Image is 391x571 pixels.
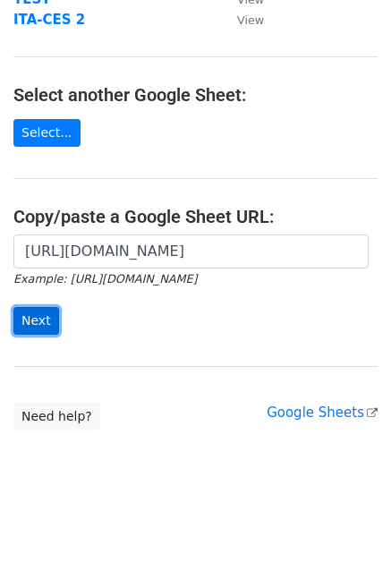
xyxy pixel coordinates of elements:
[13,403,100,430] a: Need help?
[13,272,197,285] small: Example: [URL][DOMAIN_NAME]
[267,405,378,421] a: Google Sheets
[13,12,85,28] a: ITA-CES 2
[13,84,378,106] h4: Select another Google Sheet:
[237,13,264,27] small: View
[13,119,81,147] a: Select...
[13,206,378,227] h4: Copy/paste a Google Sheet URL:
[13,307,59,335] input: Next
[302,485,391,571] div: Widget chat
[13,234,369,268] input: Paste your Google Sheet URL here
[219,12,264,28] a: View
[302,485,391,571] iframe: Chat Widget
